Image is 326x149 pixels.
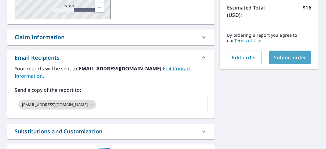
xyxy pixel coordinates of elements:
div: Substitutions and Customization [15,127,102,136]
a: Terms of Use [234,38,262,43]
div: Email Recipients [15,54,60,62]
span: [EMAIL_ADDRESS][DOMAIN_NAME] [18,102,91,108]
p: Estimated Total (USD): [227,4,269,19]
p: $16 [303,4,311,19]
div: Claim Information [7,29,215,45]
button: Submit order [269,51,312,64]
button: Edit order [227,51,262,64]
div: Claim Information [15,33,64,41]
div: Email Recipients [7,50,215,65]
label: Send a copy of the report to: [15,86,207,94]
label: Your reports will be sent to [15,65,207,80]
div: Substitutions and Customization [7,124,215,139]
a: Current Level 17, Zoom Out [95,3,104,12]
span: Edit order [232,54,257,61]
div: [EMAIL_ADDRESS][DOMAIN_NAME] [18,100,96,110]
b: [EMAIL_ADDRESS][DOMAIN_NAME]. [77,65,163,72]
p: By ordering a report you agree to our [227,32,311,43]
span: Submit order [274,54,307,61]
